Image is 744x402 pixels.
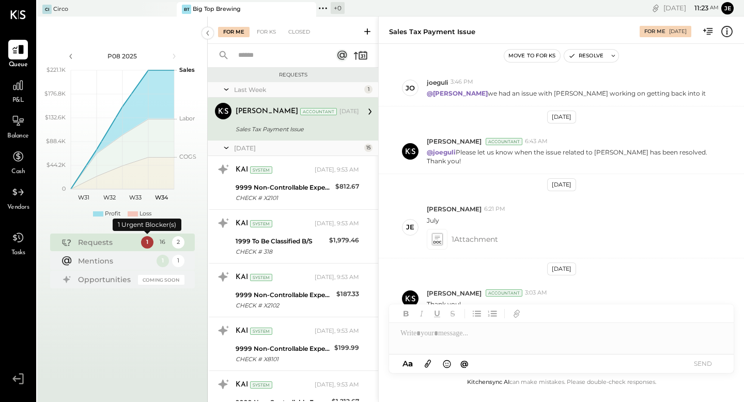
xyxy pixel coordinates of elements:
[113,219,181,231] div: 1 Urgent Blocker(s)
[688,3,708,13] span: 11 : 23
[129,194,142,201] text: W33
[1,75,36,105] a: P&L
[315,273,359,282] div: [DATE], 9:53 AM
[250,328,272,335] div: System
[9,60,28,70] span: Queue
[406,222,414,232] div: je
[334,343,359,353] div: $199.99
[44,90,66,97] text: $176.8K
[430,307,444,320] button: Underline
[172,255,184,267] div: 1
[399,358,416,369] button: Aa
[250,274,272,281] div: System
[157,255,169,267] div: 1
[315,220,359,228] div: [DATE], 9:53 AM
[103,194,116,201] text: W32
[45,114,66,121] text: $132.6K
[663,3,719,13] div: [DATE]
[547,178,576,191] div: [DATE]
[11,167,25,177] span: Cash
[47,66,66,73] text: $221.1K
[331,2,345,14] div: + 0
[236,219,248,229] div: KAI
[486,307,499,320] button: Ordered List
[415,307,428,320] button: Italic
[47,161,66,168] text: $44.2K
[179,153,196,160] text: COGS
[78,194,89,201] text: W31
[504,50,560,62] button: Move to for ks
[525,137,548,146] span: 6:43 AM
[300,108,337,115] div: Accountant
[236,236,326,246] div: 1999 To Be Classified B/S
[62,185,66,192] text: 0
[236,165,248,175] div: KAI
[236,272,248,283] div: KAI
[427,148,720,165] p: Please let us know when the issue related to [PERSON_NAME] has been resolved. Thank you!
[79,52,166,60] div: P08 2025
[427,300,461,308] p: Thank you!
[283,27,315,37] div: Closed
[236,300,333,311] div: CHECK # X2102
[236,193,332,203] div: CHECK # X2101
[669,28,687,35] div: [DATE]
[427,89,706,98] p: we had an issue with [PERSON_NAME] working on getting back into it
[446,307,459,320] button: Strikethrough
[11,249,25,258] span: Tasks
[236,246,326,257] div: CHECK # 318
[236,124,356,134] div: Sales Tax Payment Issue
[315,327,359,335] div: [DATE], 9:53 AM
[650,3,661,13] div: copy link
[78,237,136,248] div: Requests
[427,137,482,146] span: [PERSON_NAME]
[389,27,475,37] div: Sales Tax Payment Issue
[141,236,153,249] div: 1
[42,5,52,14] div: Ci
[399,307,413,320] button: Bold
[470,307,484,320] button: Unordered List
[457,357,472,370] button: @
[427,216,439,225] p: July
[682,357,723,370] button: SEND
[236,326,248,336] div: KAI
[427,289,482,298] span: [PERSON_NAME]
[1,228,36,258] a: Tasks
[547,111,576,123] div: [DATE]
[105,210,120,218] div: Profit
[315,381,359,389] div: [DATE], 9:53 AM
[218,27,250,37] div: For Me
[154,194,168,201] text: W34
[525,289,547,297] span: 3:03 AM
[364,144,373,152] div: 15
[236,354,331,364] div: CHECK # X8101
[236,106,298,117] div: [PERSON_NAME]
[78,256,151,266] div: Mentions
[427,148,456,156] strong: @joeguli
[46,137,66,145] text: $88.4K
[250,381,272,389] div: System
[486,289,522,297] div: Accountant
[460,359,469,368] span: @
[193,5,241,13] div: Big Top Brewing
[250,220,272,227] div: System
[1,111,36,141] a: Balance
[78,274,133,285] div: Opportunities
[179,66,195,73] text: Sales
[179,115,195,122] text: Labor
[236,290,333,300] div: 9999 Non-Controllable Expenses:Other Income and Expenses:To Be Classified P&L
[364,85,373,94] div: 1
[252,27,281,37] div: For KS
[172,236,184,249] div: 2
[236,344,331,354] div: 9999 Non-Controllable Expenses:Other Income and Expenses:To Be Classified P&L
[486,138,522,145] div: Accountant
[7,203,29,212] span: Vendors
[510,307,523,320] button: Add URL
[1,147,36,177] a: Cash
[234,85,362,94] div: Last Week
[1,182,36,212] a: Vendors
[234,144,362,152] div: [DATE]
[547,262,576,275] div: [DATE]
[1,40,36,70] a: Queue
[406,83,415,93] div: jo
[157,236,169,249] div: 16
